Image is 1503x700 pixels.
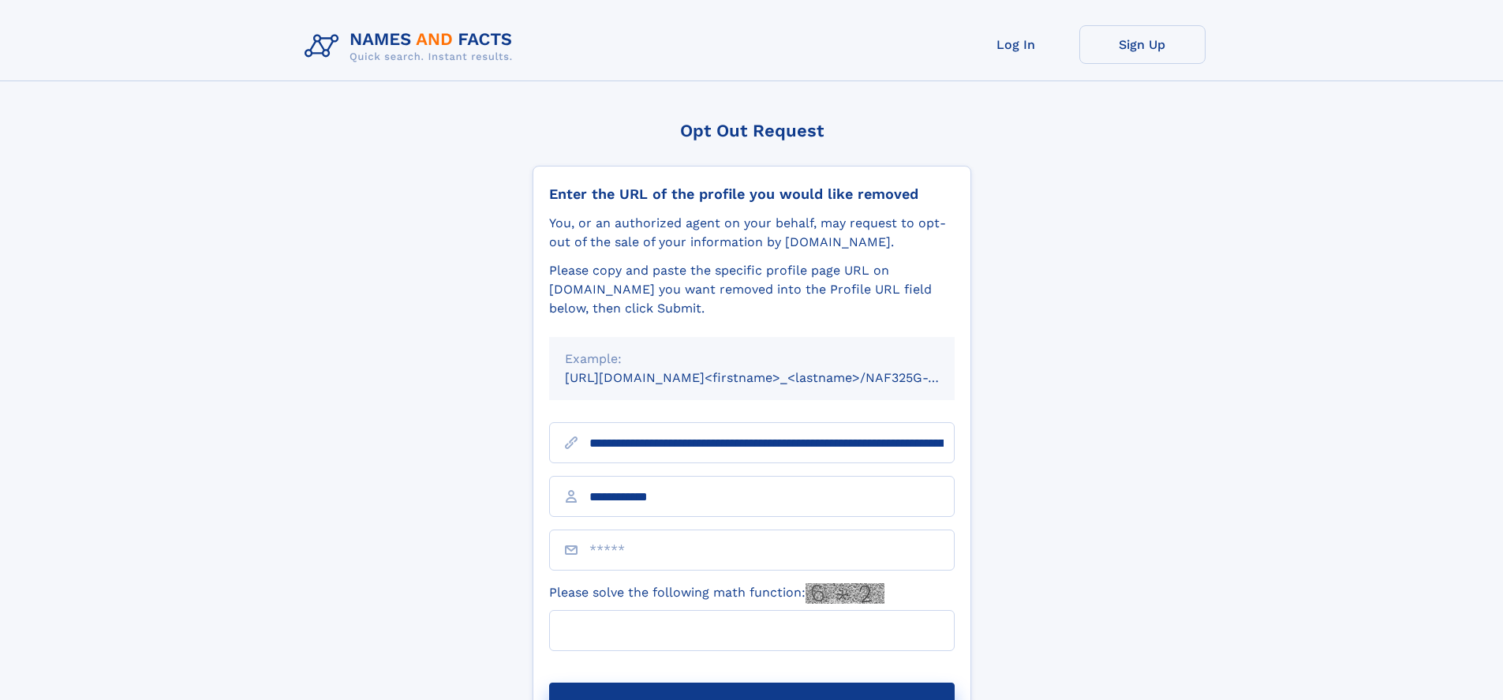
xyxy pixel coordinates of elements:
a: Sign Up [1079,25,1206,64]
div: Please copy and paste the specific profile page URL on [DOMAIN_NAME] you want removed into the Pr... [549,261,955,318]
div: You, or an authorized agent on your behalf, may request to opt-out of the sale of your informatio... [549,214,955,252]
div: Enter the URL of the profile you would like removed [549,185,955,203]
small: [URL][DOMAIN_NAME]<firstname>_<lastname>/NAF325G-xxxxxxxx [565,370,985,385]
div: Opt Out Request [533,121,971,140]
img: Logo Names and Facts [298,25,525,68]
a: Log In [953,25,1079,64]
div: Example: [565,350,939,369]
label: Please solve the following math function: [549,583,884,604]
